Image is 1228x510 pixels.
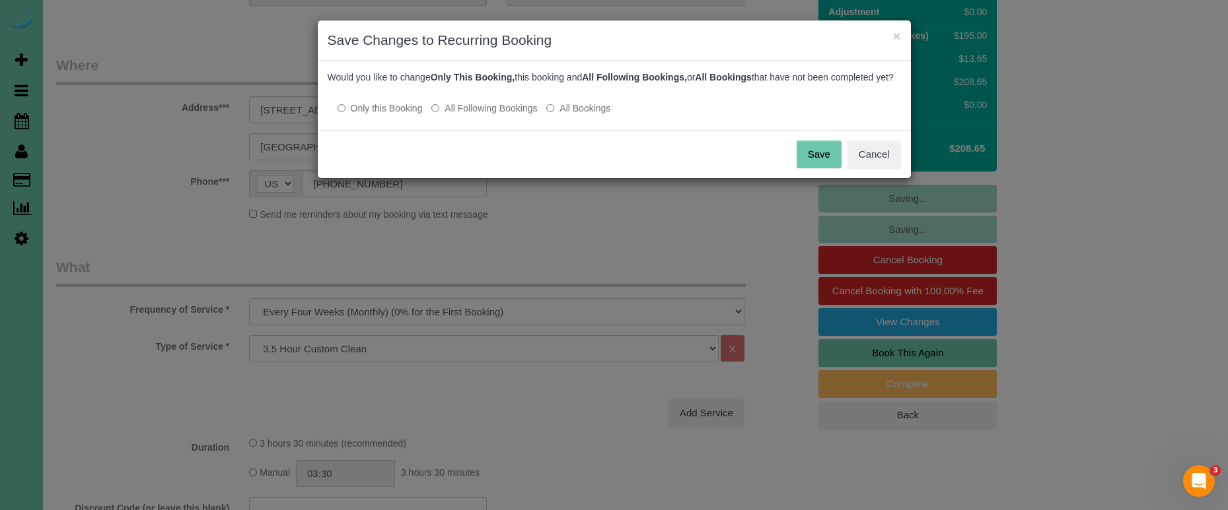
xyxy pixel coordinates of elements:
[546,104,554,112] input: All Bookings
[431,72,515,82] b: Only This Booking,
[338,102,423,115] label: All other bookings in the series will remain the same.
[328,30,901,50] h3: Save Changes to Recurring Booking
[546,102,610,115] label: All bookings that have not been completed yet will be changed.
[328,71,901,84] p: Would you like to change this booking and or that have not been completed yet?
[797,141,842,168] button: Save
[892,29,900,43] button: ×
[431,102,537,115] label: This and all the bookings after it will be changed.
[1183,465,1215,497] iframe: Intercom live chat
[695,72,752,82] b: All Bookings
[431,104,439,112] input: All Following Bookings
[1210,465,1221,476] span: 3
[848,141,901,168] button: Cancel
[582,72,687,82] b: All Following Bookings,
[338,104,345,112] input: Only this Booking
